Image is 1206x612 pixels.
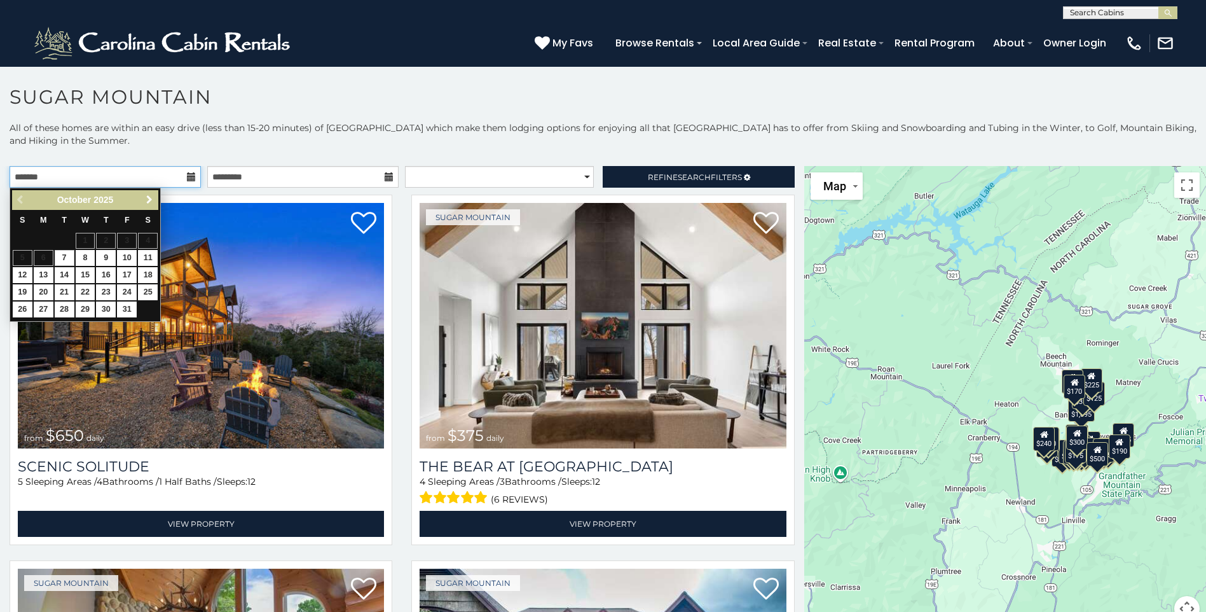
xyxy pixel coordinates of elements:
[535,35,596,52] a: My Favs
[18,476,23,487] span: 5
[1066,424,1087,449] div: $190
[117,250,137,266] a: 10
[117,302,137,317] a: 31
[18,203,384,449] img: Scenic Solitude
[20,216,25,225] span: Sunday
[55,267,74,283] a: 14
[40,216,47,225] span: Monday
[426,209,520,225] a: Sugar Mountain
[1079,431,1100,456] div: $200
[351,576,376,603] a: Add to favorites
[1068,398,1095,422] div: $1,095
[351,211,376,237] a: Add to favorites
[1081,368,1102,393] div: $225
[18,475,384,508] div: Sleeping Areas / Bathrooms / Sleeps:
[13,302,32,317] a: 26
[76,284,95,300] a: 22
[55,250,74,266] a: 7
[117,267,137,283] a: 17
[13,267,32,283] a: 12
[888,32,981,54] a: Rental Program
[552,35,593,51] span: My Favs
[1066,426,1088,450] div: $300
[420,476,425,487] span: 4
[24,575,118,591] a: Sugar Mountain
[24,433,43,443] span: from
[117,284,137,300] a: 24
[86,433,104,443] span: daily
[96,284,116,300] a: 23
[93,195,113,205] span: 2025
[1174,172,1200,198] button: Toggle fullscreen view
[1037,32,1113,54] a: Owner Login
[753,211,779,237] a: Add to favorites
[1064,375,1085,399] div: $170
[104,216,109,225] span: Thursday
[159,476,217,487] span: 1 Half Baths /
[420,458,786,475] h3: The Bear At Sugar Mountain
[247,476,256,487] span: 12
[146,216,151,225] span: Saturday
[426,575,520,591] a: Sugar Mountain
[1065,439,1086,463] div: $175
[592,476,600,487] span: 12
[125,216,130,225] span: Friday
[1083,382,1105,406] div: $125
[1093,438,1114,462] div: $195
[141,192,157,208] a: Next
[81,216,89,225] span: Wednesday
[138,284,158,300] a: 25
[1063,440,1085,464] div: $155
[706,32,806,54] a: Local Area Guide
[96,267,116,283] a: 16
[46,426,84,445] span: $650
[97,476,102,487] span: 4
[62,216,67,225] span: Tuesday
[426,433,445,443] span: from
[811,172,863,200] button: Change map style
[648,172,742,182] span: Refine Filters
[76,250,95,266] a: 8
[823,179,846,193] span: Map
[18,458,384,475] a: Scenic Solitude
[34,284,53,300] a: 20
[420,203,786,449] img: The Bear At Sugar Mountain
[1033,427,1055,451] div: $240
[609,32,701,54] a: Browse Rentals
[500,476,505,487] span: 3
[96,250,116,266] a: 9
[448,426,484,445] span: $375
[420,458,786,475] a: The Bear At [GEOGRAPHIC_DATA]
[1113,423,1134,447] div: $155
[13,284,32,300] a: 19
[1125,34,1143,52] img: phone-regular-white.png
[55,284,74,300] a: 21
[32,24,296,62] img: White-1-2.png
[678,172,711,182] span: Search
[76,302,95,317] a: 29
[57,195,92,205] span: October
[420,511,786,537] a: View Property
[18,511,384,537] a: View Property
[420,475,786,508] div: Sleeping Areas / Bathrooms / Sleeps:
[55,302,74,317] a: 28
[34,302,53,317] a: 27
[1156,34,1174,52] img: mail-regular-white.png
[144,195,154,205] span: Next
[812,32,882,54] a: Real Estate
[34,267,53,283] a: 13
[491,491,548,508] span: (6 reviews)
[1109,435,1130,459] div: $190
[18,203,384,449] a: Scenic Solitude from $650 daily
[1062,370,1083,394] div: $240
[486,433,504,443] span: daily
[96,302,116,317] a: 30
[603,166,794,188] a: RefineSearchFilters
[1067,424,1088,449] div: $265
[1086,442,1108,466] div: $500
[76,267,95,283] a: 15
[420,203,786,449] a: The Bear At Sugar Mountain from $375 daily
[138,250,158,266] a: 11
[987,32,1031,54] a: About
